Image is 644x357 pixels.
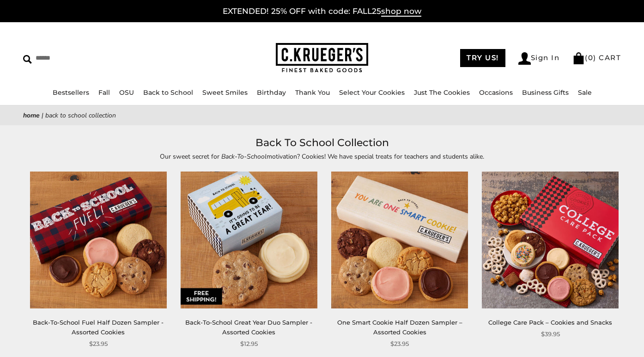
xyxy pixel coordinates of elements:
[23,111,40,120] a: Home
[522,88,569,97] a: Business Gifts
[414,88,470,97] a: Just The Cookies
[143,88,193,97] a: Back to School
[185,319,312,336] a: Back-To-School Great Year Duo Sampler - Assorted Cookies
[223,6,421,17] a: EXTENDED! 25% OFF with code: FALL25shop now
[89,339,108,349] span: $23.95
[572,53,621,62] a: (0) CART
[98,88,110,97] a: Fall
[240,339,258,349] span: $12.95
[295,88,330,97] a: Thank You
[23,51,163,65] input: Search
[23,55,32,64] img: Search
[23,110,621,121] nav: breadcrumbs
[337,319,462,336] a: One Smart Cookie Half Dozen Sampler – Assorted Cookies
[160,152,221,161] span: Our sweet secret for
[518,52,560,65] a: Sign In
[276,43,368,73] img: C.KRUEGER'S
[53,88,89,97] a: Bestsellers
[267,152,484,161] span: motivation? Cookies! We have special treats for teachers and students alike.
[588,53,594,62] span: 0
[181,172,317,308] img: Back-To-School Great Year Duo Sampler - Assorted Cookies
[482,172,619,308] img: College Care Pack – Cookies and Snacks
[479,88,513,97] a: Occasions
[488,319,612,326] a: College Care Pack – Cookies and Snacks
[572,52,585,64] img: Bag
[518,52,531,65] img: Account
[460,49,505,67] a: TRY US!
[33,319,164,336] a: Back-To-School Fuel Half Dozen Sampler - Assorted Cookies
[45,111,116,120] span: Back To School Collection
[202,88,248,97] a: Sweet Smiles
[119,88,134,97] a: OSU
[390,339,409,349] span: $23.95
[37,135,607,151] h1: Back To School Collection
[339,88,405,97] a: Select Your Cookies
[381,6,421,17] span: shop now
[331,172,468,308] img: One Smart Cookie Half Dozen Sampler – Assorted Cookies
[257,88,286,97] a: Birthday
[30,172,167,308] img: Back-To-School Fuel Half Dozen Sampler - Assorted Cookies
[541,329,560,339] span: $39.95
[578,88,592,97] a: Sale
[42,111,43,120] span: |
[221,152,267,161] em: Back-To-School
